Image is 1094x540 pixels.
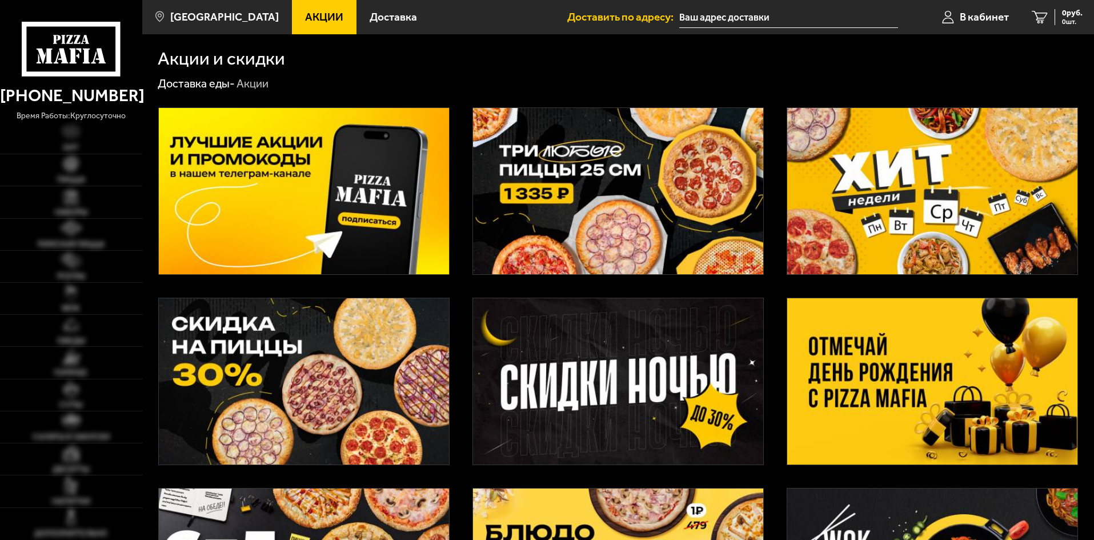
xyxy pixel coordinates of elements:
span: Доставить по адресу: [567,11,679,22]
span: 0 шт. [1062,18,1083,25]
span: Роллы [57,273,85,281]
span: Доставка [370,11,417,22]
span: Наборы [55,209,87,217]
span: Акции [305,11,343,22]
h1: Акции и скидки [158,50,285,68]
div: Акции [237,77,269,91]
span: [GEOGRAPHIC_DATA] [170,11,279,22]
span: Десерты [53,466,89,474]
span: Дополнительно [34,530,107,538]
span: Пицца [57,176,85,184]
span: 0 руб. [1062,9,1083,17]
span: Обеды [57,337,85,345]
span: Напитки [52,498,90,506]
span: Хит [63,144,79,152]
input: Ваш адрес доставки [679,7,898,28]
a: Доставка еды- [158,77,235,90]
span: Горячее [54,369,87,377]
span: Супы [59,401,82,409]
span: WOK [62,305,80,313]
span: Салаты и закуски [33,433,110,441]
span: Римская пицца [38,241,105,249]
span: В кабинет [960,11,1009,22]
